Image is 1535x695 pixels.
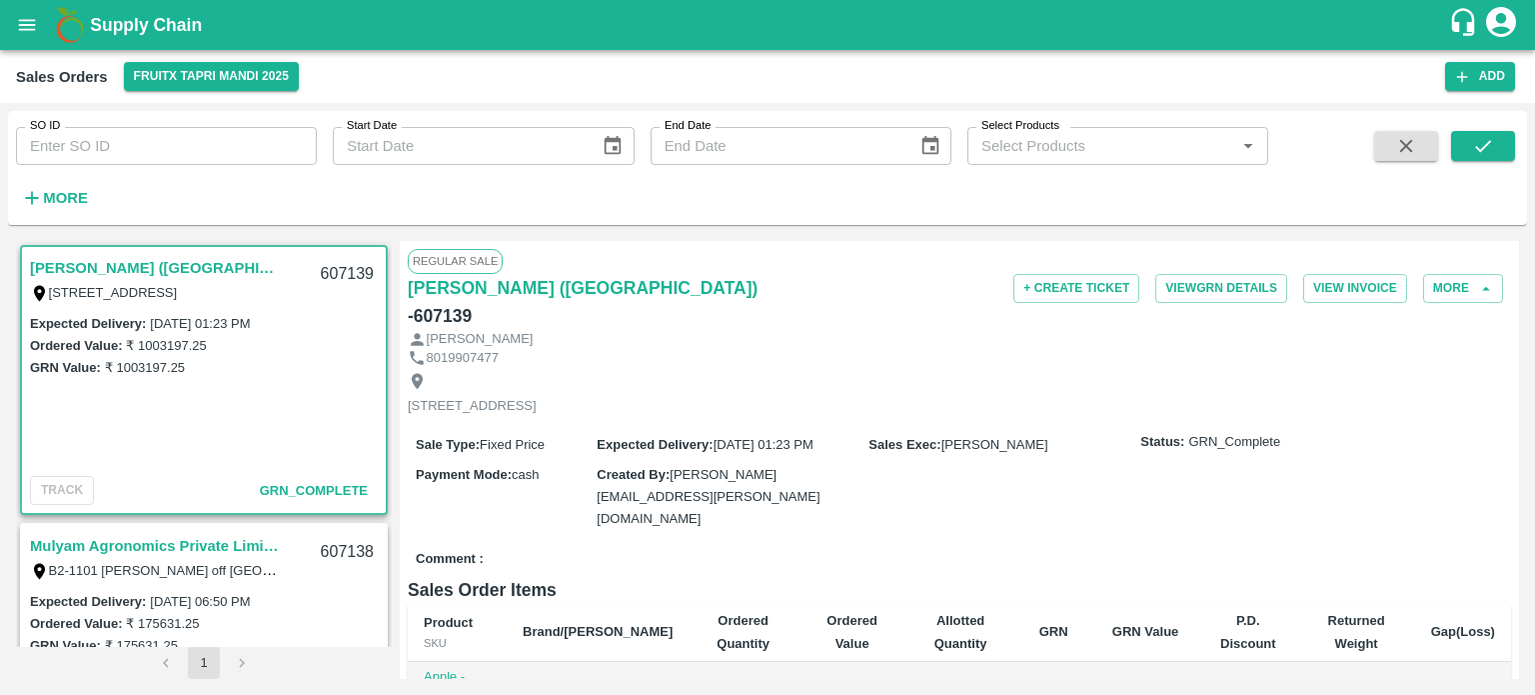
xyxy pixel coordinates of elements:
label: [DATE] 01:23 PM [150,316,250,331]
label: [DATE] 06:50 PM [150,594,250,609]
div: customer-support [1448,7,1483,43]
label: Start Date [347,118,397,134]
input: Enter SO ID [16,127,317,165]
div: 607138 [309,529,386,576]
strong: More [43,190,88,206]
span: [PERSON_NAME][EMAIL_ADDRESS][PERSON_NAME][DOMAIN_NAME] [597,467,819,527]
div: Sales Orders [16,64,108,90]
label: SO ID [30,118,60,134]
p: [PERSON_NAME] [427,330,534,349]
label: Sale Type : [416,437,480,452]
label: Status: [1140,433,1184,452]
b: GRN Value [1112,624,1178,639]
button: Open [1235,133,1261,159]
button: More [1423,274,1503,303]
label: GRN Value: [30,360,101,375]
label: Ordered Value: [30,616,122,631]
span: Regular Sale [408,249,503,273]
b: Ordered Value [826,613,877,650]
input: Start Date [333,127,586,165]
button: open drawer [4,2,50,48]
label: Sales Exec : [868,437,940,452]
b: Supply Chain [90,15,202,35]
b: Allotted Quantity [934,613,987,650]
button: Choose date [594,127,632,165]
button: + Create Ticket [1013,274,1139,303]
label: Comment : [416,550,484,569]
div: account of current user [1483,4,1519,46]
input: End Date [651,127,903,165]
button: Choose date [911,127,949,165]
button: More [16,181,93,215]
span: cash [512,467,539,482]
b: Gap(Loss) [1431,624,1495,639]
img: logo [50,5,90,45]
b: Brand/[PERSON_NAME] [523,624,673,639]
b: Product [424,615,473,630]
span: Fixed Price [480,437,545,452]
span: GRN_Complete [260,483,368,498]
label: Expected Delivery : [30,594,146,609]
label: Select Products [981,118,1059,134]
span: [DATE] 01:23 PM [714,437,813,452]
label: [STREET_ADDRESS] [49,285,178,300]
a: [PERSON_NAME] ([GEOGRAPHIC_DATA]) [30,255,280,281]
label: Payment Mode : [416,467,512,482]
a: [PERSON_NAME] ([GEOGRAPHIC_DATA]) [408,274,758,302]
b: P.D. Discount [1220,613,1276,650]
b: GRN [1039,624,1068,639]
button: Select DC [124,62,299,91]
nav: pagination navigation [147,647,261,679]
label: Expected Delivery : [597,437,713,452]
span: [PERSON_NAME] [941,437,1048,452]
div: 607139 [309,251,386,298]
button: ViewGRN Details [1155,274,1287,303]
b: Ordered Quantity [717,613,769,650]
b: Returned Weight [1328,613,1385,650]
label: ₹ 1003197.25 [105,360,185,375]
span: GRN_Complete [1188,433,1280,452]
h6: - 607139 [408,302,472,330]
a: Mulyam Agronomics Private Limited (Tapri) [30,533,280,559]
label: Created By : [597,467,670,482]
div: SKU [424,634,491,652]
p: 8019907477 [427,349,499,368]
label: Expected Delivery : [30,316,146,331]
input: Select Products [973,133,1229,159]
p: [STREET_ADDRESS] [408,397,537,416]
button: Add [1445,62,1515,91]
label: GRN Value: [30,638,101,653]
label: Ordered Value: [30,338,122,353]
label: ₹ 1003197.25 [126,338,206,353]
label: End Date [665,118,711,134]
label: ₹ 175631.25 [105,638,178,653]
h6: Sales Order Items [408,576,1511,604]
button: page 1 [188,647,220,679]
label: B2-1101 [PERSON_NAME] off [GEOGRAPHIC_DATA] [GEOGRAPHIC_DATA], [GEOGRAPHIC_DATA], [GEOGRAPHIC_DAT... [49,562,931,578]
a: Supply Chain [90,11,1448,39]
label: ₹ 175631.25 [126,616,199,631]
button: View Invoice [1303,274,1407,303]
